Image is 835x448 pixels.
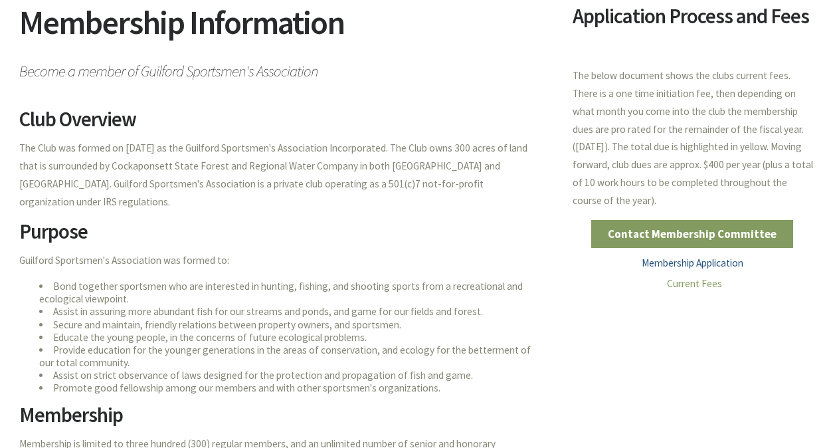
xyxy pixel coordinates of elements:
li: Provide education for the younger generations in the areas of conservation, and ecology for the b... [39,344,539,369]
li: Assist in assuring more abundant fish for our streams and ponds, and game for our fields and forest. [39,305,539,318]
li: Assist on strict observance of laws designed for the protection and propagation of fish and game. [39,369,539,382]
li: Secure and maintain, friendly relations between property owners, and sportsmen. [39,318,539,331]
h2: Purpose [19,221,539,252]
a: Membership Application [642,257,743,269]
li: Promote good fellowship among our members and with other sportsmen's organizations. [39,382,539,394]
li: Bond together sportsmen who are interested in hunting, fishing, and shooting sports from a recrea... [39,280,539,305]
h2: Membership Information [19,6,539,56]
span: Become a member of Guilford Sportsmen's Association [19,56,539,79]
a: Current Fees [667,277,722,290]
li: Educate the young people, in the concerns of future ecological problems. [39,331,539,344]
p: The below document shows the clubs current fees. There is a one time initiation fee, then dependi... [573,67,816,210]
h2: Application Process and Fees [573,6,816,37]
h2: Club Overview [19,109,539,140]
a: Contact Membership Committee [591,220,794,248]
h2: Membership [19,405,539,435]
p: The Club was formed on [DATE] as the Guilford Sportsmen's Association Incorporated. The Club owns... [19,140,539,211]
p: Guilford Sportsmen's Association was formed to: [19,252,539,270]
